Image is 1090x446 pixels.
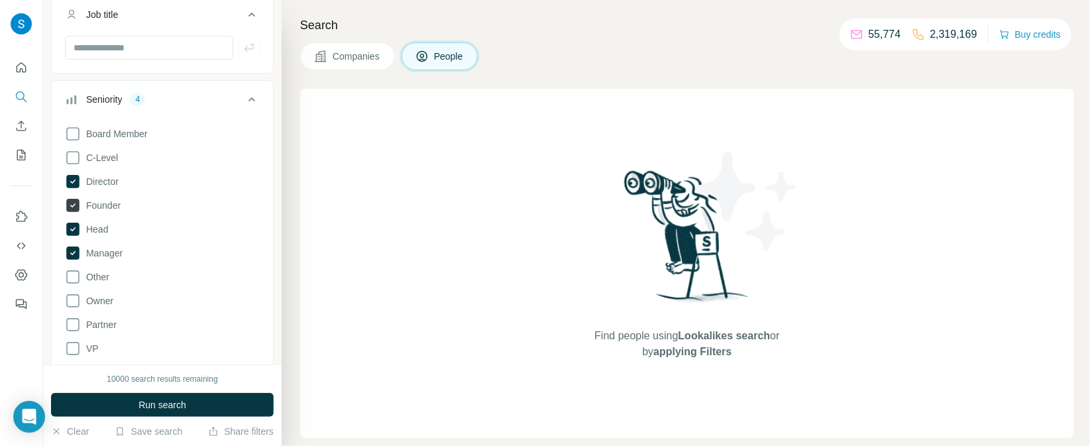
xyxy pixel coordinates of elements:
[11,13,32,34] img: Avatar
[618,167,756,315] img: Surfe Illustration - Woman searching with binoculars
[86,8,118,21] div: Job title
[11,234,32,258] button: Use Surfe API
[930,27,977,42] p: 2,319,169
[300,16,1074,34] h4: Search
[138,398,186,412] span: Run search
[51,393,274,417] button: Run search
[107,373,217,385] div: 10000 search results remaining
[81,270,109,284] span: Other
[434,50,464,63] span: People
[11,143,32,167] button: My lists
[81,247,123,260] span: Manager
[11,56,32,80] button: Quick start
[81,151,118,164] span: C-Level
[11,292,32,316] button: Feedback
[81,223,108,236] span: Head
[11,114,32,138] button: Enrich CSV
[208,425,274,438] button: Share filters
[51,425,89,438] button: Clear
[333,50,381,63] span: Companies
[81,127,148,140] span: Board Member
[687,142,806,261] img: Surfe Illustration - Stars
[13,401,45,433] div: Open Intercom Messenger
[130,93,145,105] div: 4
[679,330,771,341] span: Lookalikes search
[86,93,122,106] div: Seniority
[115,425,182,438] button: Save search
[81,342,99,355] span: VP
[11,85,32,109] button: Search
[81,318,117,331] span: Partner
[52,84,273,121] button: Seniority4
[999,25,1061,44] button: Buy credits
[653,346,732,357] span: applying Filters
[81,294,113,307] span: Owner
[81,175,119,188] span: Director
[11,263,32,287] button: Dashboard
[81,199,121,212] span: Founder
[869,27,901,42] p: 55,774
[11,205,32,229] button: Use Surfe on LinkedIn
[581,328,793,360] span: Find people using or by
